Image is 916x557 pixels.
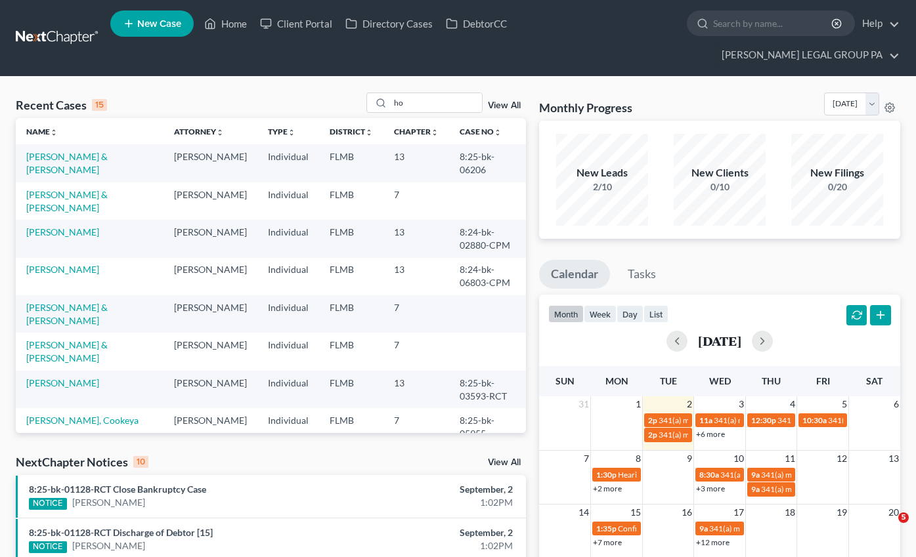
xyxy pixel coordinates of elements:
div: September, 2 [360,483,513,496]
td: [PERSON_NAME] [164,144,257,182]
a: +6 more [696,429,725,439]
i: unfold_more [50,129,58,136]
span: 341(a) meeting for [PERSON_NAME] [761,470,888,480]
a: +12 more [696,537,730,547]
span: Hearing for [PERSON_NAME] [618,470,720,480]
span: 12 [835,451,848,466]
td: [PERSON_NAME] [164,220,257,257]
a: [PERSON_NAME] [72,496,145,509]
span: 341(a) meeting for [PERSON_NAME] & [PERSON_NAME] [709,524,905,533]
td: FLMB [319,220,383,257]
span: 10:30a [802,415,827,425]
td: 8:25-bk-05955 [449,408,527,445]
span: Confirmation Hearing for [PERSON_NAME] & [PERSON_NAME] [618,524,838,533]
a: [PERSON_NAME] & [PERSON_NAME] [26,189,108,213]
a: [PERSON_NAME] [26,226,99,237]
td: FLMB [319,182,383,220]
div: New Clients [674,165,766,180]
td: Individual [257,144,319,182]
a: [PERSON_NAME] [72,539,145,552]
span: 341(a) meeting for [PERSON_NAME] & [PERSON_NAME] [659,430,855,440]
td: 8:25-bk-03593-RCT [449,371,527,408]
a: [PERSON_NAME] [26,264,99,275]
iframe: Intercom live chat [871,512,903,544]
div: 1:02PM [360,539,513,552]
span: 2p [648,430,657,440]
span: Thu [762,375,781,386]
td: [PERSON_NAME] [164,295,257,333]
td: [PERSON_NAME] [164,408,257,445]
span: 2p [648,415,657,425]
td: 7 [383,333,449,370]
td: 8:24-bk-06803-CPM [449,258,527,295]
span: Wed [709,375,731,386]
a: [PERSON_NAME] LEGAL GROUP PA [715,43,900,67]
td: [PERSON_NAME] [164,258,257,295]
a: Chapterunfold_more [394,127,439,136]
span: 7 [582,451,590,466]
span: 19 [835,505,848,520]
div: 0/20 [791,180,883,194]
i: unfold_more [216,129,224,136]
span: 18 [783,505,796,520]
td: FLMB [319,333,383,370]
span: Sat [866,375,883,386]
td: Individual [257,220,319,257]
span: 17 [732,505,745,520]
i: unfold_more [494,129,502,136]
span: Tue [660,375,677,386]
span: 2 [686,396,693,412]
a: Tasks [616,260,668,289]
a: DebtorCC [439,12,513,35]
span: 1 [634,396,642,412]
div: Recent Cases [16,97,107,113]
span: 14 [577,505,590,520]
a: Calendar [539,260,610,289]
td: FLMB [319,258,383,295]
a: Help [856,12,900,35]
button: week [584,305,617,323]
span: 10 [732,451,745,466]
span: Sun [556,375,575,386]
span: 5 [898,512,909,523]
td: 7 [383,182,449,220]
a: Home [198,12,253,35]
span: New Case [137,19,181,29]
a: [PERSON_NAME] [26,377,99,388]
span: 1:30p [596,470,617,480]
span: 341(a) meeting for [PERSON_NAME] & [PERSON_NAME] [659,415,855,425]
span: 31 [577,396,590,412]
td: 13 [383,220,449,257]
span: 9a [751,470,760,480]
span: 1:35p [596,524,617,533]
a: +2 more [593,484,622,493]
a: [PERSON_NAME], Cookeya [26,415,139,426]
h3: Monthly Progress [539,100,632,115]
td: [PERSON_NAME] [164,371,257,408]
span: 341(a) meeting for [PERSON_NAME] & [PERSON_NAME] [714,415,910,425]
input: Search by name... [713,11,833,35]
a: Attorneyunfold_more [174,127,224,136]
td: [PERSON_NAME] [164,182,257,220]
a: [PERSON_NAME] & [PERSON_NAME] [26,339,108,363]
td: 7 [383,295,449,333]
div: New Filings [791,165,883,180]
span: 8 [634,451,642,466]
a: Nameunfold_more [26,127,58,136]
td: FLMB [319,371,383,408]
span: 13 [887,451,900,466]
span: 4 [789,396,796,412]
a: [PERSON_NAME] & [PERSON_NAME] [26,302,108,326]
a: 8:25-bk-01128-RCT Discharge of Debtor [15] [29,527,213,538]
span: 341(a) meeting for [PERSON_NAME] [720,470,847,480]
a: 8:25-bk-01128-RCT Close Bankruptcy Case [29,484,206,495]
div: 0/10 [674,180,766,194]
a: Typeunfold_more [268,127,295,136]
i: unfold_more [288,129,295,136]
span: 20 [887,505,900,520]
div: 1:02PM [360,496,513,509]
i: unfold_more [365,129,373,136]
button: month [548,305,584,323]
span: 16 [680,505,693,520]
div: 2/10 [556,180,648,194]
